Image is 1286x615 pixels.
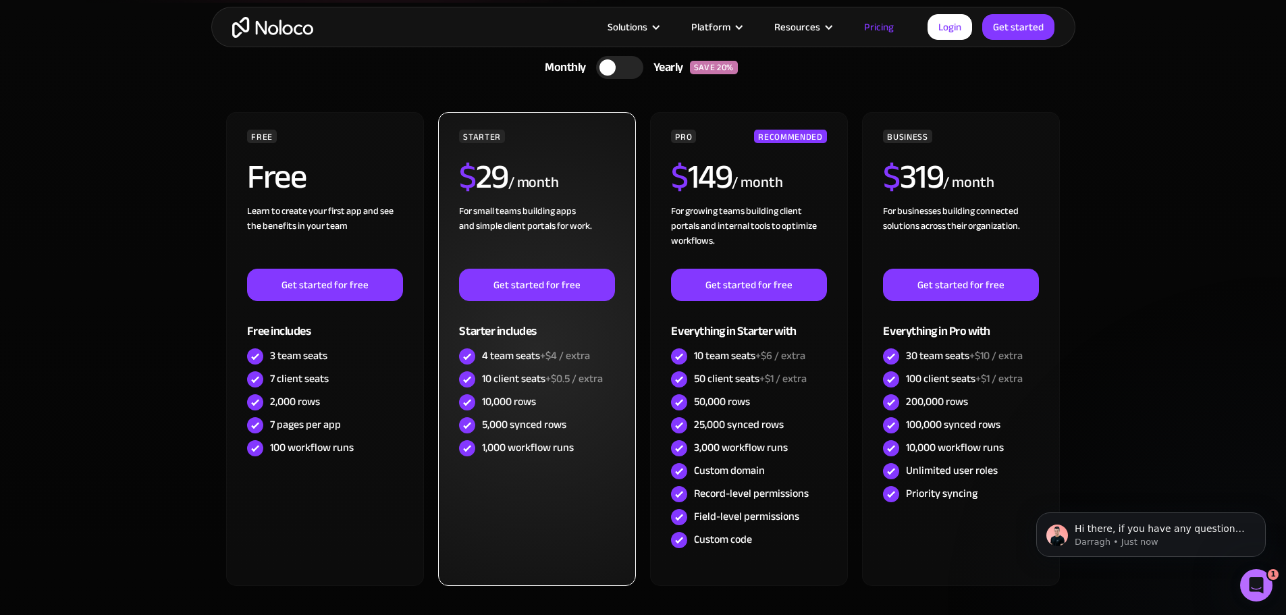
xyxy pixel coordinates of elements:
[674,18,757,36] div: Platform
[982,14,1054,40] a: Get started
[482,394,536,409] div: 10,000 rows
[270,394,320,409] div: 2,000 rows
[694,509,799,524] div: Field-level permissions
[906,440,1004,455] div: 10,000 workflow runs
[671,204,826,269] div: For growing teams building client portals and internal tools to optimize workflows.
[883,301,1038,345] div: Everything in Pro with
[694,417,784,432] div: 25,000 synced rows
[694,486,809,501] div: Record-level permissions
[694,440,788,455] div: 3,000 workflow runs
[247,301,402,345] div: Free includes
[643,57,690,78] div: Yearly
[757,18,847,36] div: Resources
[928,14,972,40] a: Login
[482,348,590,363] div: 4 team seats
[883,269,1038,301] a: Get started for free
[459,204,614,269] div: For small teams building apps and simple client portals for work. ‍
[270,371,329,386] div: 7 client seats
[671,301,826,345] div: Everything in Starter with
[906,348,1023,363] div: 30 team seats
[508,172,559,194] div: / month
[482,440,574,455] div: 1,000 workflow runs
[906,394,968,409] div: 200,000 rows
[671,130,696,143] div: PRO
[847,18,911,36] a: Pricing
[694,463,765,478] div: Custom domain
[759,369,807,389] span: +$1 / extra
[883,145,900,209] span: $
[694,348,805,363] div: 10 team seats
[482,417,566,432] div: 5,000 synced rows
[671,160,732,194] h2: 149
[754,130,826,143] div: RECOMMENDED
[232,17,313,38] a: home
[1268,569,1279,580] span: 1
[906,486,977,501] div: Priority syncing
[691,18,730,36] div: Platform
[694,371,807,386] div: 50 client seats
[270,440,354,455] div: 100 workflow runs
[732,172,782,194] div: / month
[540,346,590,366] span: +$4 / extra
[459,160,508,194] h2: 29
[883,130,932,143] div: BUSINESS
[459,301,614,345] div: Starter includes
[459,145,476,209] span: $
[694,394,750,409] div: 50,000 rows
[975,369,1023,389] span: +$1 / extra
[671,269,826,301] a: Get started for free
[906,417,1000,432] div: 100,000 synced rows
[969,346,1023,366] span: +$10 / extra
[906,371,1023,386] div: 100 client seats
[270,348,327,363] div: 3 team seats
[482,371,603,386] div: 10 client seats
[690,61,738,74] div: SAVE 20%
[247,160,306,194] h2: Free
[528,57,596,78] div: Monthly
[459,130,504,143] div: STARTER
[1240,569,1272,601] iframe: Intercom live chat
[591,18,674,36] div: Solutions
[943,172,994,194] div: / month
[247,130,277,143] div: FREE
[774,18,820,36] div: Resources
[1016,484,1286,579] iframe: Intercom notifications message
[755,346,805,366] span: +$6 / extra
[906,463,998,478] div: Unlimited user roles
[883,160,943,194] h2: 319
[459,269,614,301] a: Get started for free
[608,18,647,36] div: Solutions
[883,204,1038,269] div: For businesses building connected solutions across their organization. ‍
[694,532,752,547] div: Custom code
[270,417,341,432] div: 7 pages per app
[671,145,688,209] span: $
[545,369,603,389] span: +$0.5 / extra
[247,269,402,301] a: Get started for free
[247,204,402,269] div: Learn to create your first app and see the benefits in your team ‍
